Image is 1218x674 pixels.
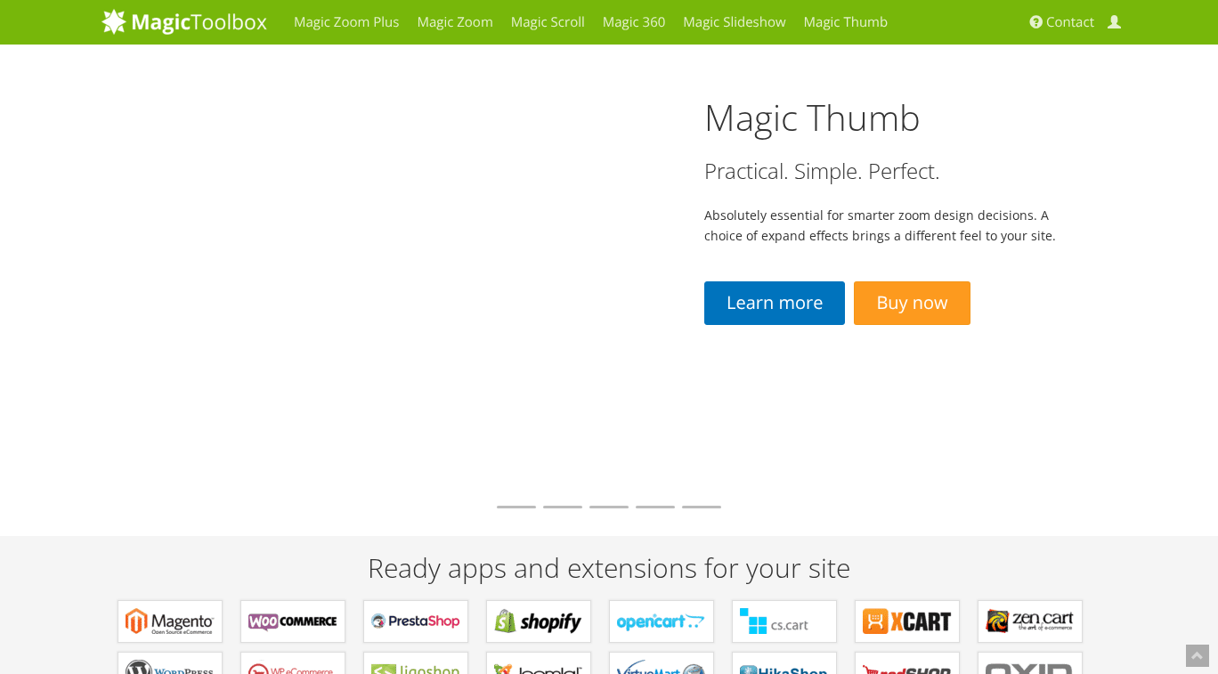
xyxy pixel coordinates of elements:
[704,205,1072,246] p: Absolutely essential for smarter zoom design decisions. A choice of expand effects brings a diffe...
[1046,13,1094,31] span: Contact
[240,600,345,643] a: Plugins for WooCommerce
[248,608,337,635] b: Plugins for WooCommerce
[371,608,460,635] b: Modules for PrestaShop
[486,600,591,643] a: Apps for Shopify
[986,608,1075,635] b: Plugins for Zen Cart
[118,600,223,643] a: Extensions for Magento
[609,600,714,643] a: Modules for OpenCart
[704,281,845,325] a: Learn more
[863,608,952,635] b: Modules for X-Cart
[704,93,921,142] a: Magic Thumb
[494,608,583,635] b: Apps for Shopify
[617,608,706,635] b: Modules for OpenCart
[732,600,837,643] a: Add-ons for CS-Cart
[978,600,1083,643] a: Plugins for Zen Cart
[740,608,829,635] b: Add-ons for CS-Cart
[855,600,960,643] a: Modules for X-Cart
[854,281,970,325] a: Buy now
[363,600,468,643] a: Modules for PrestaShop
[101,553,1116,582] h2: Ready apps and extensions for your site
[101,8,267,35] img: MagicToolbox.com - Image tools for your website
[126,608,215,635] b: Extensions for Magento
[704,159,1072,183] h3: Practical. Simple. Perfect.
